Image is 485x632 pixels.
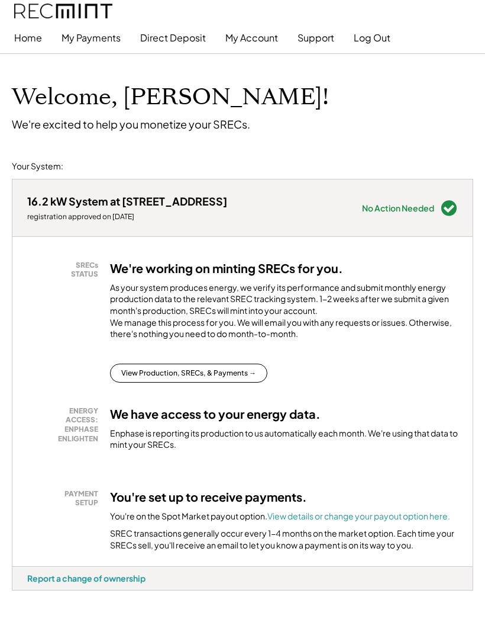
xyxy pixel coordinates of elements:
[27,212,227,222] div: registration approved on [DATE]
[110,364,267,383] button: View Production, SRECs, & Payments →
[27,573,145,583] div: Report a change of ownership
[12,117,250,131] div: We're excited to help you monetize your SRECs.
[33,261,98,279] div: SRECs STATUS
[298,26,334,50] button: Support
[14,4,112,18] img: recmint-logotype%403x.png
[110,282,458,346] div: As your system produces energy, we verify its performance and submit monthly energy production da...
[12,161,63,172] div: Your System:
[12,591,53,595] div: g7kbhfiw - VA Distributed
[110,511,450,522] div: You're on the Spot Market payout option.
[110,261,343,276] h3: We're working on minting SRECs for you.
[27,194,227,208] div: 16.2 kW System at [STREET_ADDRESS]
[110,528,458,551] div: SREC transactions generally occur every 1-4 months on the market option. Each time your SRECs sel...
[110,489,307,505] h3: You're set up to receive payments.
[225,26,278,50] button: My Account
[354,26,390,50] button: Log Out
[267,511,450,521] a: View details or change your payout option here.
[140,26,206,50] button: Direct Deposit
[110,406,321,422] h3: We have access to your energy data.
[362,204,434,212] div: No Action Needed
[33,489,98,508] div: PAYMENT SETUP
[14,26,42,50] button: Home
[62,26,121,50] button: My Payments
[33,406,98,443] div: ENERGY ACCESS: ENPHASE ENLIGHTEN
[12,84,329,111] h1: Welcome, [PERSON_NAME]!
[110,428,458,451] div: Enphase is reporting its production to us automatically each month. We're using that data to mint...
